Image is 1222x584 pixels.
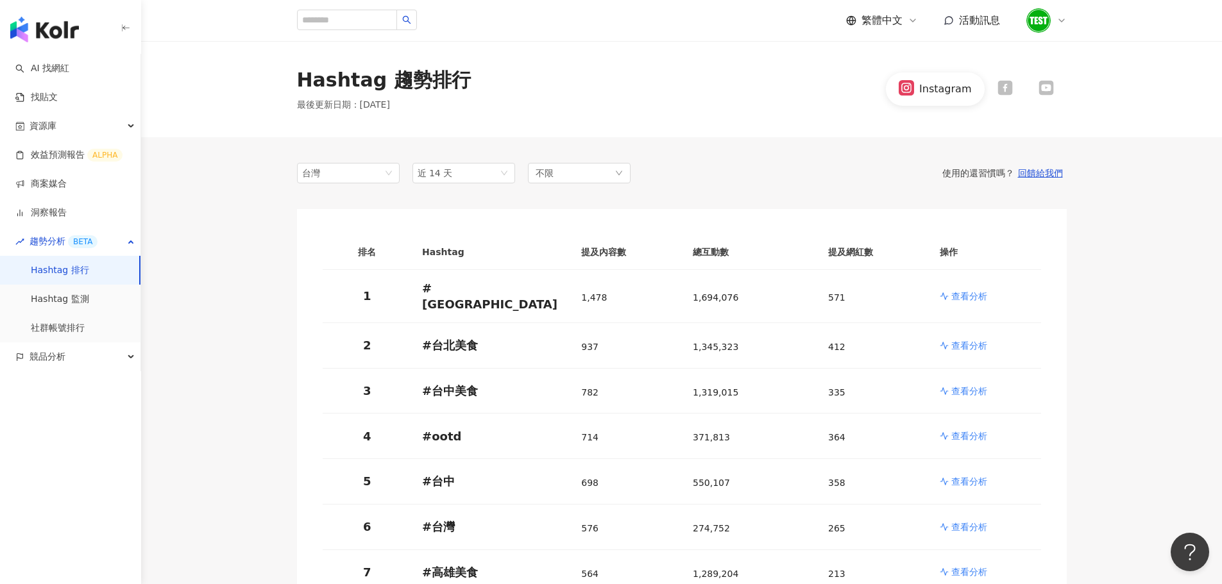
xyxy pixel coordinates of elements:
[693,342,738,352] span: 1,345,323
[402,15,411,24] span: search
[631,167,1067,179] div: 使用的還習慣嗎？
[422,428,561,444] p: # ootd
[693,569,738,579] span: 1,289,204
[693,387,738,397] span: 1,319,015
[940,290,1031,303] a: 查看分析
[10,17,79,42] img: logo
[333,519,402,535] p: 6
[302,163,344,183] div: 台灣
[818,235,929,270] th: 提及網紅數
[581,478,598,488] span: 698
[959,14,1000,26] span: 活動訊息
[861,13,903,28] span: 繁體中文
[1014,167,1067,179] button: 回饋給我們
[828,478,845,488] span: 358
[422,519,561,535] p: # 台灣
[581,432,598,442] span: 714
[297,67,471,94] div: Hashtag 趨勢排行
[919,82,971,96] div: Instagram
[951,565,987,578] p: 查看分析
[951,339,987,352] p: 查看分析
[422,564,561,580] p: # 高雄美食
[693,432,730,442] span: 371,813
[828,523,845,533] span: 265
[15,178,67,190] a: 商案媒合
[693,478,730,488] span: 550,107
[15,91,58,104] a: 找貼文
[581,523,598,533] span: 576
[333,564,402,580] p: 7
[297,99,471,112] p: 最後更新日期 ： [DATE]
[30,112,56,140] span: 資源庫
[693,523,730,533] span: 274,752
[31,293,89,306] a: Hashtag 監測
[15,237,24,246] span: rise
[581,292,607,303] span: 1,478
[571,235,683,270] th: 提及內容數
[31,264,89,277] a: Hashtag 排行
[422,337,561,353] p: # 台北美食
[1026,8,1051,33] img: unnamed.png
[693,292,738,303] span: 1,694,076
[333,288,402,304] p: 1
[581,387,598,397] span: 782
[333,337,402,353] p: 2
[31,322,85,335] a: 社群帳號排行
[581,342,598,352] span: 937
[828,387,845,397] span: 335
[940,565,1031,578] a: 查看分析
[940,521,1031,533] a: 查看分析
[940,385,1031,397] a: 查看分析
[940,430,1031,442] a: 查看分析
[422,280,561,312] p: # [GEOGRAPHIC_DATA]
[68,235,98,248] div: BETA
[951,521,987,533] p: 查看分析
[323,235,412,270] th: 排名
[30,227,98,256] span: 趨勢分析
[412,235,571,270] th: Hashtag
[536,166,554,180] span: 不限
[828,292,845,303] span: 571
[951,290,987,303] p: 查看分析
[333,473,402,489] p: 5
[951,430,987,442] p: 查看分析
[828,432,845,442] span: 364
[15,206,67,219] a: 洞察報告
[828,342,845,352] span: 412
[15,62,69,75] a: searchAI 找網紅
[929,235,1041,270] th: 操作
[1171,533,1209,571] iframe: Help Scout Beacon - Open
[581,569,598,579] span: 564
[422,473,561,489] p: # 台中
[418,168,453,178] span: 近 14 天
[15,149,123,162] a: 效益預測報告ALPHA
[940,339,1031,352] a: 查看分析
[333,383,402,399] p: 3
[940,475,1031,488] a: 查看分析
[828,569,845,579] span: 213
[30,342,65,371] span: 競品分析
[951,385,987,397] p: 查看分析
[333,428,402,444] p: 4
[683,235,818,270] th: 總互動數
[615,169,623,177] span: down
[951,475,987,488] p: 查看分析
[422,383,561,399] p: # 台中美食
